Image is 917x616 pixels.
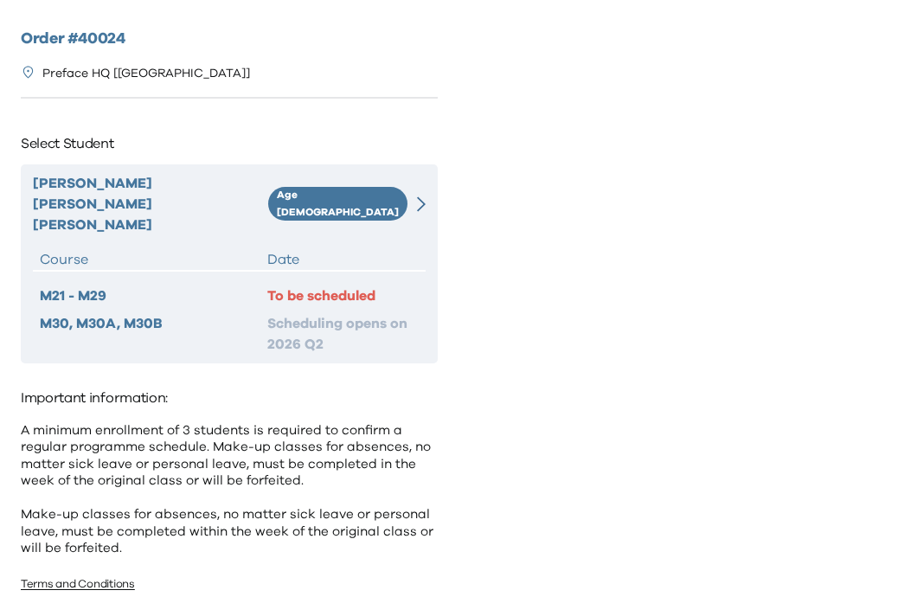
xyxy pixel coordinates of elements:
div: Age [DEMOGRAPHIC_DATA] [268,187,407,221]
div: Scheduling opens on 2026 Q2 [267,313,419,355]
p: Preface HQ [[GEOGRAPHIC_DATA]] [42,65,250,83]
p: Select Student [21,130,438,157]
a: Terms and Conditions [21,579,135,590]
div: Date [267,249,419,270]
div: M30, M30A, M30B [40,313,267,355]
p: A minimum enrollment of 3 students is required to confirm a regular programme schedule. Make-up c... [21,422,438,557]
div: [PERSON_NAME] [PERSON_NAME] [PERSON_NAME] [33,173,268,235]
div: M21 - M29 [40,286,267,306]
p: Important information: [21,384,438,412]
div: To be scheduled [267,286,419,306]
h2: Order # 40024 [21,28,438,51]
div: Course [40,249,267,270]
